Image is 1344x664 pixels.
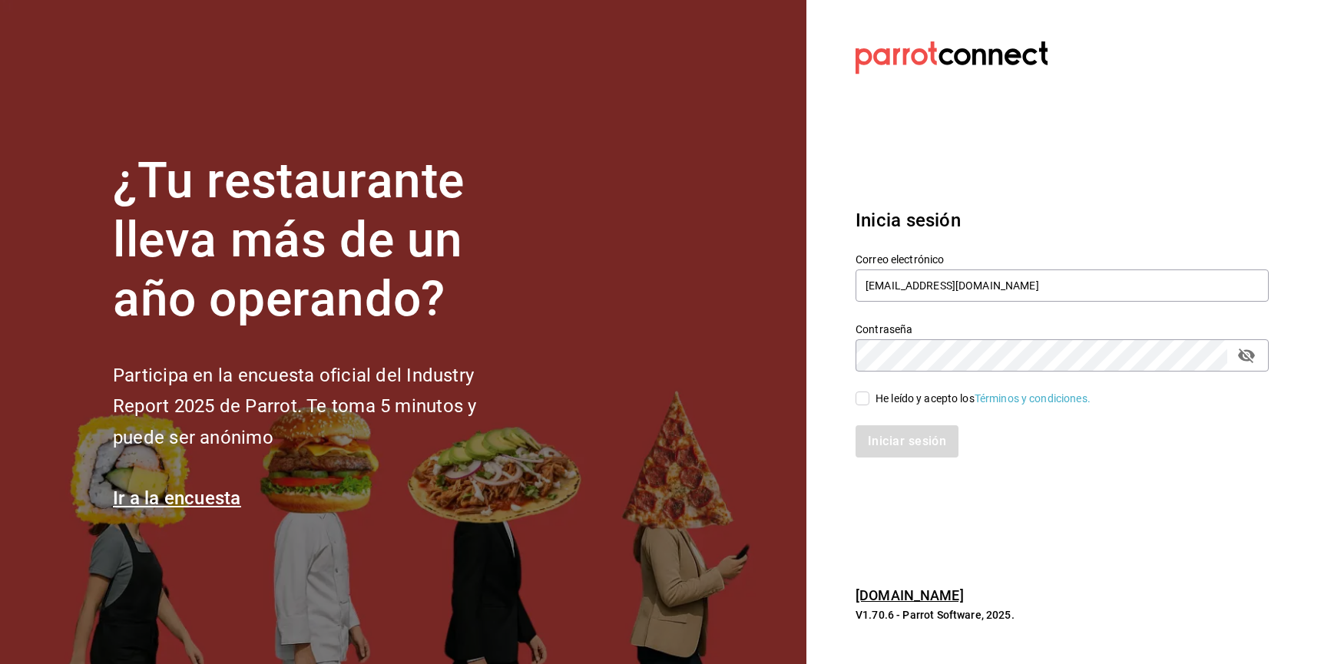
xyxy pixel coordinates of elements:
[856,607,1269,623] p: V1.70.6 - Parrot Software, 2025.
[113,360,528,454] h2: Participa en la encuesta oficial del Industry Report 2025 de Parrot. Te toma 5 minutos y puede se...
[975,392,1091,405] a: Términos y condiciones.
[856,269,1269,302] input: Ingresa tu correo electrónico
[856,206,1269,234] h3: Inicia sesión
[856,254,1269,265] label: Correo electrónico
[856,324,1269,335] label: Contraseña
[856,587,964,603] a: [DOMAIN_NAME]
[113,152,528,329] h1: ¿Tu restaurante lleva más de un año operando?
[1233,342,1260,368] button: passwordField
[113,487,241,509] a: Ir a la encuesta
[876,391,1091,407] div: He leído y acepto los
